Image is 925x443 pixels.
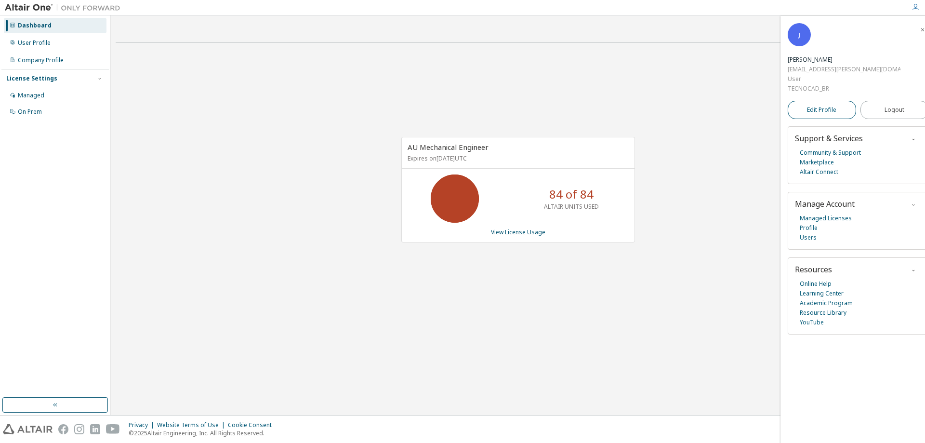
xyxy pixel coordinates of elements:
img: facebook.svg [58,424,68,434]
div: Jelliel Ricciardi [788,55,900,65]
p: © 2025 Altair Engineering, Inc. All Rights Reserved. [129,429,277,437]
div: Company Profile [18,56,64,64]
p: ALTAIR UNITS USED [544,202,599,211]
img: Altair One [5,3,125,13]
div: User Profile [18,39,51,47]
div: Cookie Consent [228,421,277,429]
img: linkedin.svg [90,424,100,434]
a: Users [800,233,817,242]
img: altair_logo.svg [3,424,53,434]
div: Privacy [129,421,157,429]
span: Support & Services [795,133,863,144]
a: Community & Support [800,148,861,158]
a: Academic Program [800,298,853,308]
a: Profile [800,223,818,233]
a: Learning Center [800,289,844,298]
div: License Settings [6,75,57,82]
div: User [788,74,900,84]
a: Managed Licenses [800,214,852,223]
div: On Prem [18,108,42,116]
span: AU Mechanical Engineer [408,142,489,152]
div: Managed [18,92,44,99]
img: instagram.svg [74,424,84,434]
a: YouTube [800,318,824,327]
p: Expires on [DATE] UTC [408,154,626,162]
a: Online Help [800,279,832,289]
a: Altair Connect [800,167,838,177]
span: Resources [795,264,832,275]
span: Logout [885,105,904,115]
span: J [798,31,800,39]
div: Dashboard [18,22,52,29]
span: Manage Account [795,199,855,209]
a: View License Usage [491,228,545,236]
span: Edit Profile [807,106,836,114]
a: Edit Profile [788,101,856,119]
p: 84 of 84 [549,186,594,202]
a: Resource Library [800,308,846,318]
div: TECNOCAD_BR [788,84,900,94]
a: Marketplace [800,158,834,167]
div: Website Terms of Use [157,421,228,429]
div: [EMAIL_ADDRESS][PERSON_NAME][DOMAIN_NAME] [788,65,900,74]
img: youtube.svg [106,424,120,434]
